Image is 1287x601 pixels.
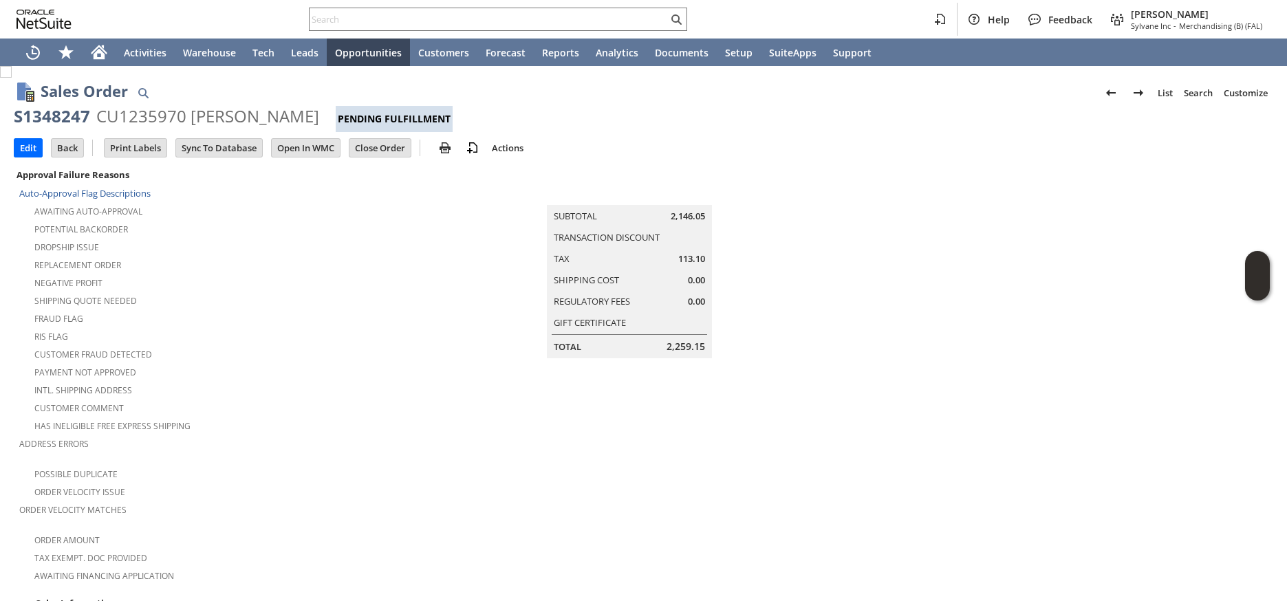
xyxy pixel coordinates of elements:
span: Activities [124,46,166,59]
a: Opportunities [327,39,410,66]
input: Search [310,11,668,28]
a: Negative Profit [34,277,102,289]
a: Tech [244,39,283,66]
img: Next [1130,85,1147,101]
span: 2,146.05 [671,210,705,223]
a: Potential Backorder [34,223,128,235]
span: Opportunities [335,46,402,59]
div: Pending Fulfillment [336,106,453,132]
svg: Recent Records [25,44,41,61]
span: Documents [655,46,709,59]
img: Previous [1103,85,1119,101]
h1: Sales Order [41,80,128,102]
a: Analytics [587,39,647,66]
input: Back [52,139,83,157]
span: Analytics [596,46,638,59]
a: Dropship Issue [34,241,99,253]
a: Intl. Shipping Address [34,384,132,396]
iframe: Click here to launch Oracle Guided Learning Help Panel [1245,251,1270,300]
span: Tech [252,46,274,59]
a: Replacement Order [34,259,121,271]
a: Tax Exempt. Doc Provided [34,552,147,564]
a: Home [83,39,116,66]
a: Tax [554,252,570,265]
span: 2,259.15 [667,340,705,353]
span: 0.00 [688,295,705,308]
svg: logo [17,10,72,29]
span: Leads [291,46,318,59]
a: Customer Fraud Detected [34,349,152,360]
a: Documents [647,39,717,66]
a: Shipping Quote Needed [34,295,137,307]
div: S1348247 [14,105,90,127]
a: Customers [410,39,477,66]
span: Reports [542,46,579,59]
a: Subtotal [554,210,597,222]
a: Total [554,340,581,353]
a: Auto-Approval Flag Descriptions [19,187,151,199]
span: Feedback [1048,13,1092,26]
span: Oracle Guided Learning Widget. To move around, please hold and drag [1245,276,1270,301]
span: Setup [725,46,753,59]
a: RIS flag [34,331,68,342]
a: Possible Duplicate [34,468,118,480]
a: Has Ineligible Free Express Shipping [34,420,191,432]
a: Support [825,39,880,66]
img: print.svg [437,140,453,156]
caption: Summary [547,183,712,205]
input: Sync To Database [176,139,262,157]
span: [PERSON_NAME] [1131,8,1262,21]
a: Customer Comment [34,402,124,414]
a: Awaiting Auto-Approval [34,206,142,217]
span: 0.00 [688,274,705,287]
a: Customize [1218,82,1273,104]
input: Edit [14,139,42,157]
img: add-record.svg [464,140,481,156]
a: Payment not approved [34,367,136,378]
a: Actions [486,142,529,154]
input: Print Labels [105,139,166,157]
a: Search [1178,82,1218,104]
a: List [1152,82,1178,104]
span: Forecast [486,46,526,59]
span: SuiteApps [769,46,816,59]
svg: Home [91,44,107,61]
div: Shortcuts [50,39,83,66]
span: Customers [418,46,469,59]
img: Quick Find [135,85,151,101]
input: Open In WMC [272,139,340,157]
a: Forecast [477,39,534,66]
a: SuiteApps [761,39,825,66]
span: Merchandising (B) (FAL) [1179,21,1262,31]
span: - [1174,21,1176,31]
a: Fraud Flag [34,313,83,325]
span: Sylvane Inc [1131,21,1171,31]
a: Activities [116,39,175,66]
a: Setup [717,39,761,66]
a: Awaiting Financing Application [34,570,174,582]
a: Regulatory Fees [554,295,630,307]
span: Warehouse [183,46,236,59]
a: Shipping Cost [554,274,619,286]
a: Order Velocity Issue [34,486,125,498]
span: 113.10 [678,252,705,265]
a: Order Amount [34,534,100,546]
a: Gift Certificate [554,316,626,329]
a: Transaction Discount [554,231,660,243]
a: Leads [283,39,327,66]
a: Address Errors [19,438,89,450]
a: Recent Records [17,39,50,66]
span: Support [833,46,872,59]
a: Reports [534,39,587,66]
div: Approval Failure Reasons [14,166,428,184]
svg: Shortcuts [58,44,74,61]
input: Close Order [349,139,411,157]
a: Order Velocity Matches [19,504,127,516]
div: CU1235970 [PERSON_NAME] [96,105,319,127]
span: Help [988,13,1010,26]
a: Warehouse [175,39,244,66]
svg: Search [668,11,684,28]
